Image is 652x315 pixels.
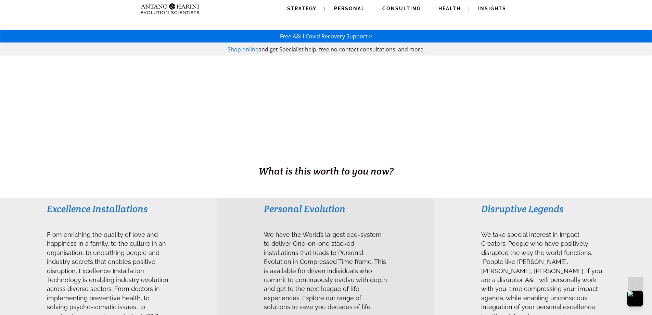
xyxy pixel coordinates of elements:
span: Consulting [382,6,421,11]
a: Shop online [228,46,258,53]
span: Health [438,6,461,11]
span: Insights [478,6,506,11]
span: Strategy [287,6,317,11]
h3: Personal Evolution [264,203,387,215]
span: and get Specialist help, free no-contact consultations, and more. [258,46,425,53]
h3: Disruptive Legends [481,203,605,215]
h3: Excellence Installations [47,203,170,215]
span: We have the World’s largest eco-system to deliver One-on-one stacked installations that leads to ... [264,231,387,311]
span: Personal [334,6,365,11]
h1: BUSINESS. HEALTH. Family. Legacy [1,150,651,164]
span: What is this worth to you now? [259,165,394,177]
a: Free A&H Covid Recovery Support > [280,33,372,40]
